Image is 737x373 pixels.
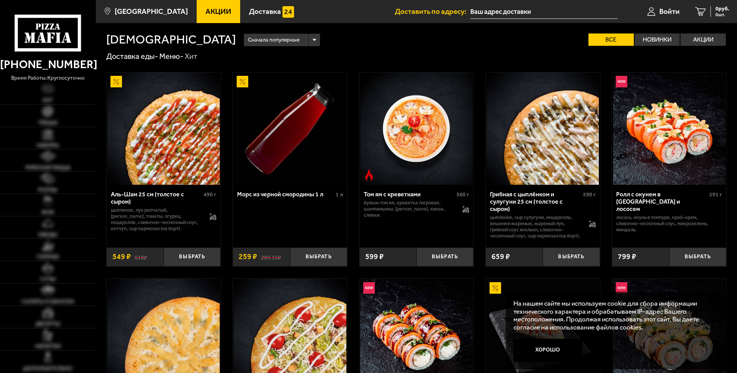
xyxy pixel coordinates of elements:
[359,72,474,185] a: Острое блюдоТом ям с креветками
[543,248,600,266] button: Выбрать
[38,232,57,238] span: Обеды
[395,8,470,15] span: Доставить по адресу:
[111,191,202,205] div: Аль-Шам 25 см (толстое с сыром)
[42,97,53,103] span: Хит
[490,214,581,239] p: цыпленок, сыр сулугуни, моцарелла, вешенки жареные, жареный лук, грибной соус Жюльен, сливочно-че...
[107,72,221,185] a: АкционныйАль-Шам 25 см (толстое с сыром)
[669,248,726,266] button: Выбрать
[206,8,231,15] span: Акции
[42,209,54,215] span: WOK
[38,187,57,193] span: Роллы
[486,72,599,185] img: Грибная с цыплёнком и сулугуни 25 см (толстое с сыром)
[456,191,469,198] span: 360 г
[588,33,634,46] label: Все
[616,214,722,233] p: лосось, окунь в темпуре, краб-крем, сливочно-чесночный соус, микрозелень, миндаль.
[106,33,236,46] h1: [DEMOGRAPHIC_DATA]
[490,282,501,294] img: Акционный
[613,72,725,185] img: Ролл с окунем в темпуре и лососем
[364,191,455,198] div: Том ям с креветками
[618,253,636,261] span: 799 ₽
[583,191,596,198] span: 590 г
[680,33,726,46] label: Акции
[486,72,600,185] a: Грибная с цыплёнком и сулугуни 25 см (толстое с сыром)
[237,76,248,87] img: Акционный
[365,253,384,261] span: 599 ₽
[470,5,618,19] input: Ваш адрес доставки
[37,142,59,148] span: Наборы
[261,253,281,261] s: 289.15 ₽
[135,253,147,261] s: 618 ₽
[22,299,74,304] span: Салаты и закуски
[35,343,61,349] span: Напитки
[237,191,334,198] div: Морс из черной смородины 1 л
[715,12,729,17] span: 0 шт.
[513,339,583,362] button: Хорошо
[715,6,729,12] span: 0 руб.
[23,366,72,371] span: Дополнительно
[249,8,281,15] span: Доставка
[616,191,707,212] div: Ролл с окунем в [GEOGRAPHIC_DATA] и лососем
[204,191,216,198] span: 490 г
[635,33,680,46] label: Новинки
[111,207,202,232] p: цыпленок, лук репчатый, [PERSON_NAME], томаты, огурец, моцарелла, сливочно-чесночный соус, кетчуп...
[363,282,375,294] img: Новинка
[364,200,455,218] p: бульон том ям, креветка тигровая, шампиньоны, [PERSON_NAME], кинза, сливки.
[107,72,220,185] img: Аль-Шам 25 см (толстое с сыром)
[112,253,131,261] span: 549 ₽
[40,276,56,282] span: Супы
[282,6,294,18] img: 15daf4d41897b9f0e9f617042186c801.svg
[616,76,627,87] img: Новинка
[35,321,60,327] span: Десерты
[239,253,257,261] span: 259 ₽
[159,52,184,61] a: Меню-
[659,8,680,15] span: Войти
[363,169,375,181] img: Острое блюдо
[290,248,347,266] button: Выбрать
[491,253,510,261] span: 659 ₽
[38,120,57,125] span: Пицца
[25,165,70,171] span: Римская пицца
[612,72,726,185] a: НовинкаРолл с окунем в темпуре и лососем
[248,33,299,47] span: Сначала популярные
[416,248,473,266] button: Выбрать
[106,52,158,61] a: Доставка еды-
[185,52,197,62] div: Хит
[360,72,473,185] img: Том ям с креветками
[490,191,581,212] div: Грибная с цыплёнком и сулугуни 25 см (толстое с сыром)
[336,191,343,198] span: 1 л
[164,248,221,266] button: Выбрать
[616,282,627,294] img: Новинка
[709,191,722,198] span: 291 г
[37,254,59,260] span: Горячее
[513,299,715,331] p: На нашем сайте мы используем cookie для сбора информации технического характера и обрабатываем IP...
[234,72,346,185] img: Морс из черной смородины 1 л
[233,72,347,185] a: АкционныйМорс из черной смородины 1 л
[115,8,188,15] span: [GEOGRAPHIC_DATA]
[110,76,122,87] img: Акционный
